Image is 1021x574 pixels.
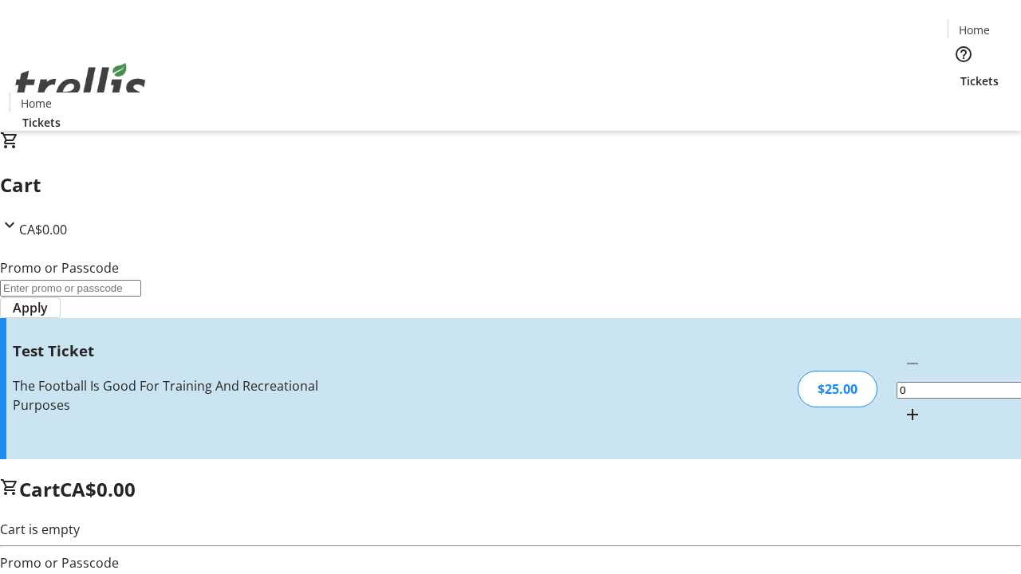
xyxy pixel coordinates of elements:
[19,221,67,238] span: CA$0.00
[948,89,980,121] button: Cart
[960,73,999,89] span: Tickets
[60,476,136,502] span: CA$0.00
[21,95,52,112] span: Home
[22,114,61,131] span: Tickets
[13,340,361,362] h3: Test Ticket
[798,371,877,407] div: $25.00
[10,114,73,131] a: Tickets
[10,95,61,112] a: Home
[10,45,152,125] img: Orient E2E Organization Y5mjeEVrPU's Logo
[948,73,1011,89] a: Tickets
[13,376,361,415] div: The Football Is Good For Training And Recreational Purposes
[959,22,990,38] span: Home
[948,38,980,70] button: Help
[948,22,999,38] a: Home
[13,298,48,317] span: Apply
[897,399,928,431] button: Increment by one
